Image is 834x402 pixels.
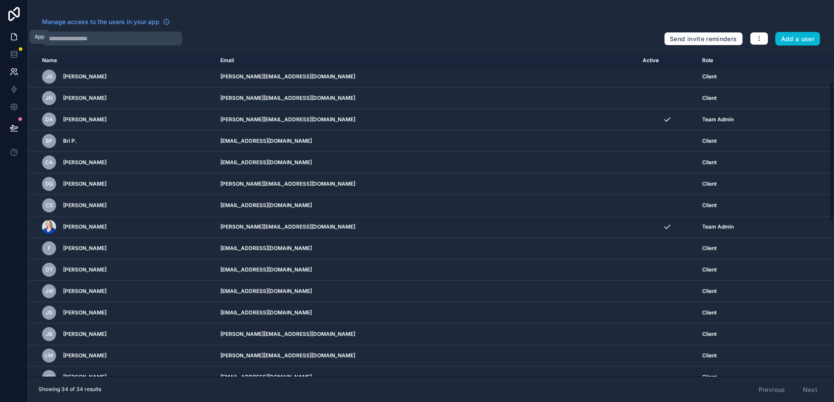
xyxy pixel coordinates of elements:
[637,53,697,69] th: Active
[63,374,106,381] span: [PERSON_NAME]
[702,309,717,316] span: Client
[63,266,106,273] span: [PERSON_NAME]
[42,18,159,26] span: Manage access to the users in your app
[215,281,637,302] td: [EMAIL_ADDRESS][DOMAIN_NAME]
[702,95,717,102] span: Client
[46,73,53,80] span: JS
[48,245,51,252] span: F
[63,116,106,123] span: [PERSON_NAME]
[63,202,106,209] span: [PERSON_NAME]
[215,345,637,367] td: [PERSON_NAME][EMAIL_ADDRESS][DOMAIN_NAME]
[45,180,53,187] span: DG
[702,202,717,209] span: Client
[63,288,106,295] span: [PERSON_NAME]
[215,302,637,324] td: [EMAIL_ADDRESS][DOMAIN_NAME]
[46,95,53,102] span: JH
[215,53,637,69] th: Email
[28,53,834,377] div: scrollable content
[702,73,717,80] span: Client
[35,33,44,40] div: App
[215,216,637,238] td: [PERSON_NAME][EMAIL_ADDRESS][DOMAIN_NAME]
[63,309,106,316] span: [PERSON_NAME]
[697,53,791,69] th: Role
[215,88,637,109] td: [PERSON_NAME][EMAIL_ADDRESS][DOMAIN_NAME]
[702,138,717,145] span: Client
[702,245,717,252] span: Client
[215,324,637,345] td: [PERSON_NAME][EMAIL_ADDRESS][DOMAIN_NAME]
[45,116,53,123] span: DA
[702,374,717,381] span: Client
[215,238,637,259] td: [EMAIL_ADDRESS][DOMAIN_NAME]
[63,73,106,80] span: [PERSON_NAME]
[63,223,106,230] span: [PERSON_NAME]
[63,180,106,187] span: [PERSON_NAME]
[63,352,106,359] span: [PERSON_NAME]
[45,159,53,166] span: CA
[215,130,637,152] td: [EMAIL_ADDRESS][DOMAIN_NAME]
[45,288,53,295] span: JW
[46,374,53,381] span: KH
[702,159,717,166] span: Client
[702,288,717,295] span: Client
[42,18,170,26] a: Manage access to the users in your app
[215,152,637,173] td: [EMAIL_ADDRESS][DOMAIN_NAME]
[215,367,637,388] td: [EMAIL_ADDRESS][DOMAIN_NAME]
[702,180,717,187] span: Client
[702,116,734,123] span: Team Admin
[215,66,637,88] td: [PERSON_NAME][EMAIL_ADDRESS][DOMAIN_NAME]
[45,352,53,359] span: LM
[46,266,53,273] span: DT
[215,259,637,281] td: [EMAIL_ADDRESS][DOMAIN_NAME]
[63,331,106,338] span: [PERSON_NAME]
[702,331,717,338] span: Client
[28,53,215,69] th: Name
[664,32,742,46] button: Send invite reminders
[63,138,77,145] span: Bri P.
[46,331,53,338] span: JB
[702,223,734,230] span: Team Admin
[215,109,637,130] td: [PERSON_NAME][EMAIL_ADDRESS][DOMAIN_NAME]
[46,138,53,145] span: BP
[39,386,101,393] span: Showing 34 of 34 results
[702,266,717,273] span: Client
[63,245,106,252] span: [PERSON_NAME]
[702,352,717,359] span: Client
[215,195,637,216] td: [EMAIL_ADDRESS][DOMAIN_NAME]
[46,202,53,209] span: CS
[775,32,820,46] button: Add a user
[46,309,53,316] span: JS
[215,173,637,195] td: [PERSON_NAME][EMAIL_ADDRESS][DOMAIN_NAME]
[63,159,106,166] span: [PERSON_NAME]
[63,95,106,102] span: [PERSON_NAME]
